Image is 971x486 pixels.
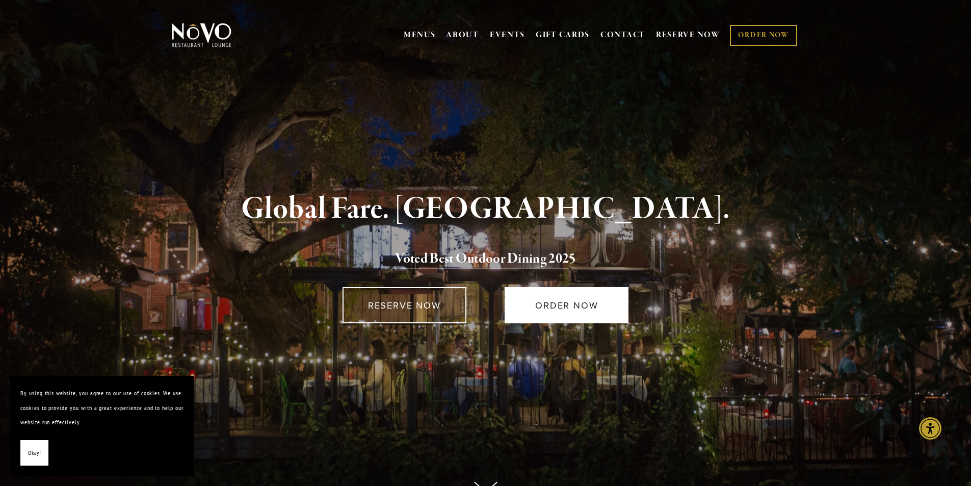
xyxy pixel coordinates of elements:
span: Okay! [28,446,41,461]
img: Novo Restaurant &amp; Lounge [170,22,233,48]
h2: 5 [189,248,783,270]
a: ORDER NOW [730,25,797,46]
button: Okay! [20,440,48,466]
a: ORDER NOW [505,287,628,323]
strong: Global Fare. [GEOGRAPHIC_DATA]. [241,190,730,228]
a: RESERVE NOW [343,287,466,323]
section: Cookie banner [10,376,194,476]
a: ABOUT [446,30,479,40]
div: Accessibility Menu [919,417,941,440]
p: By using this website, you agree to our use of cookies. We use cookies to provide you with a grea... [20,386,183,430]
a: GIFT CARDS [536,25,590,45]
a: Voted Best Outdoor Dining 202 [395,250,569,269]
a: MENUS [404,30,436,40]
a: RESERVE NOW [656,25,720,45]
a: EVENTS [490,30,525,40]
a: CONTACT [600,25,645,45]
